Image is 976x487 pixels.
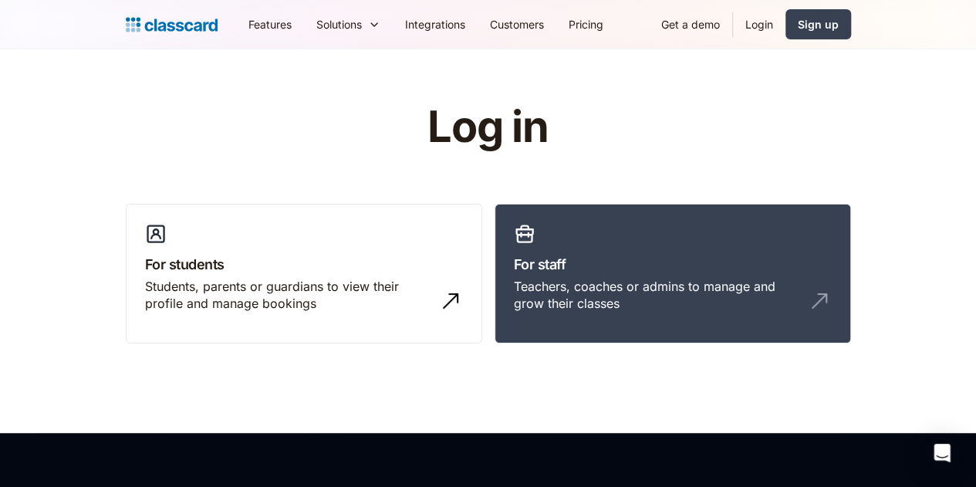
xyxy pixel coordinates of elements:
div: Students, parents or guardians to view their profile and manage bookings [145,278,432,313]
a: Features [236,7,304,42]
h3: For staff [514,254,832,275]
a: Get a demo [649,7,732,42]
a: Login [733,7,785,42]
a: For studentsStudents, parents or guardians to view their profile and manage bookings [126,204,482,344]
div: Open Intercom Messenger [924,435,961,472]
a: Pricing [556,7,616,42]
h3: For students [145,254,463,275]
a: home [126,14,218,36]
h1: Log in [243,103,733,151]
div: Teachers, coaches or admins to manage and grow their classes [514,278,801,313]
div: Solutions [304,7,393,42]
a: Sign up [785,9,851,39]
a: Integrations [393,7,478,42]
a: Customers [478,7,556,42]
div: Solutions [316,16,362,32]
div: Sign up [798,16,839,32]
a: For staffTeachers, coaches or admins to manage and grow their classes [495,204,851,344]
